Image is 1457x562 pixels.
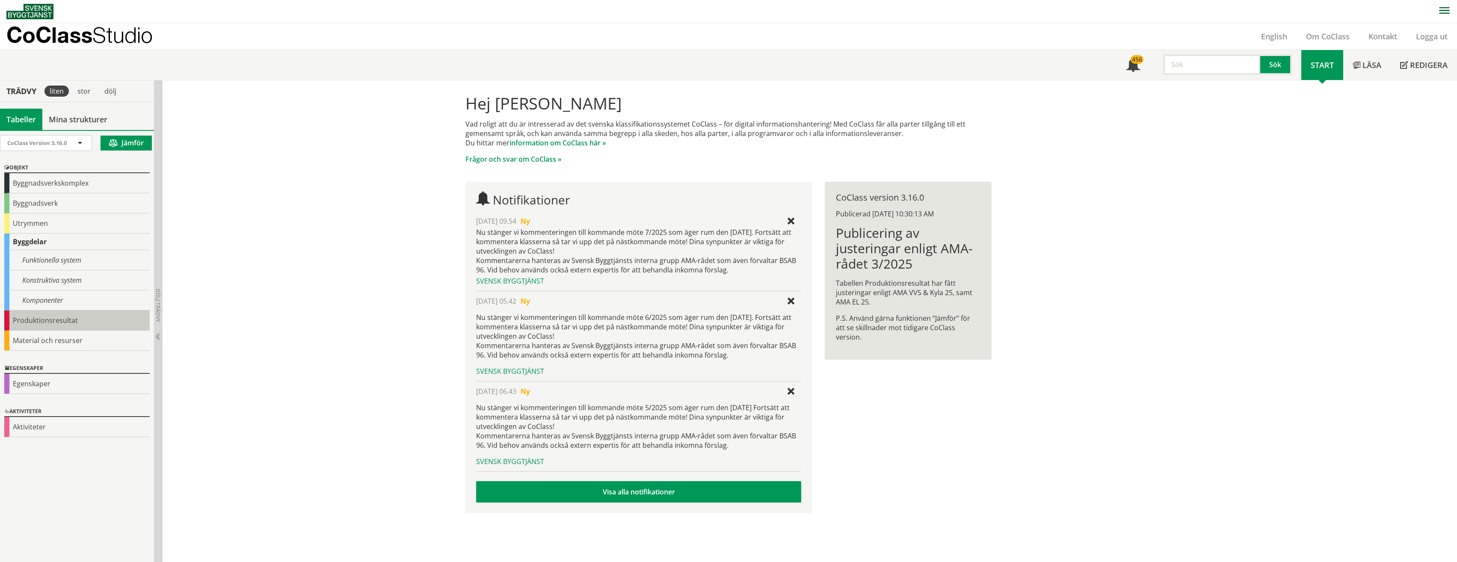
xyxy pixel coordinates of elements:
[4,311,150,331] div: Produktionsresultat
[6,4,53,19] img: Svensk Byggtjänst
[4,417,150,437] div: Aktiviteter
[99,86,121,97] div: dölj
[44,86,69,97] div: liten
[4,193,150,213] div: Byggnadsverk
[476,228,801,275] div: Nu stänger vi kommenteringen till kommande möte 7/2025 som äger rum den [DATE]. Fortsätt att komm...
[4,364,150,374] div: Egenskaper
[465,154,562,164] a: Frågor och svar om CoClass »
[1410,60,1448,70] span: Redigera
[521,296,530,306] span: Ny
[465,119,991,148] p: Vad roligt att du är intresserad av det svenska klassifikationssystemet CoClass – för digital inf...
[476,276,801,286] div: Svensk Byggtjänst
[836,193,980,202] div: CoClass version 3.16.0
[476,367,801,376] div: Svensk Byggtjänst
[4,173,150,193] div: Byggnadsverkskomplex
[476,216,516,226] span: [DATE] 09.54
[1126,59,1140,73] span: Notifikationer
[4,331,150,351] div: Material och resurser
[72,86,96,97] div: stor
[476,387,516,396] span: [DATE] 06.43
[4,374,150,394] div: Egenskaper
[476,313,801,360] p: Nu stänger vi kommenteringen till kommande möte 6/2025 som äger rum den [DATE]. Fortsätt att komm...
[1359,31,1407,41] a: Kontakt
[92,22,153,47] span: Studio
[1407,31,1457,41] a: Logga ut
[6,30,153,40] p: CoClass
[6,23,171,50] a: CoClassStudio
[1163,54,1260,75] input: Sök
[1301,50,1343,80] a: Start
[1311,60,1334,70] span: Start
[4,270,150,290] div: Konstruktiva system
[521,387,530,396] span: Ny
[4,407,150,417] div: Aktiviteter
[7,139,67,147] span: CoClass Version 3.16.0
[1391,50,1457,80] a: Redigera
[1131,55,1143,64] div: 456
[476,296,516,306] span: [DATE] 05.42
[521,216,530,226] span: Ny
[4,163,150,173] div: Objekt
[1252,31,1297,41] a: English
[476,403,801,450] p: Nu stänger vi kommenteringen till kommande möte 5/2025 som äger rum den [DATE] Fortsätt att komme...
[465,94,991,112] h1: Hej [PERSON_NAME]
[4,234,150,250] div: Byggdelar
[4,290,150,311] div: Komponenter
[1343,50,1391,80] a: Läsa
[509,138,606,148] a: information om CoClass här »
[154,289,162,322] span: Dölj trädvy
[2,86,41,96] div: Trädvy
[836,209,980,219] div: Publicerad [DATE] 10:30:13 AM
[42,109,114,130] a: Mina strukturer
[101,136,152,151] button: Jämför
[1117,50,1149,80] a: 456
[836,225,980,272] h1: Publicering av justeringar enligt AMA-rådet 3/2025
[4,213,150,234] div: Utrymmen
[1260,54,1292,75] button: Sök
[1297,31,1359,41] a: Om CoClass
[4,250,150,270] div: Funktionella system
[1362,60,1381,70] span: Läsa
[476,481,801,503] a: Visa alla notifikationer
[493,192,570,208] span: Notifikationer
[836,314,980,342] p: P.S. Använd gärna funktionen ”Jämför” för att se skillnader mot tidigare CoClass version.
[836,278,980,307] p: Tabellen Produktionsresultat har fått justeringar enligt AMA VVS & Kyla 25, samt AMA EL 25.
[476,457,801,466] div: Svensk Byggtjänst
